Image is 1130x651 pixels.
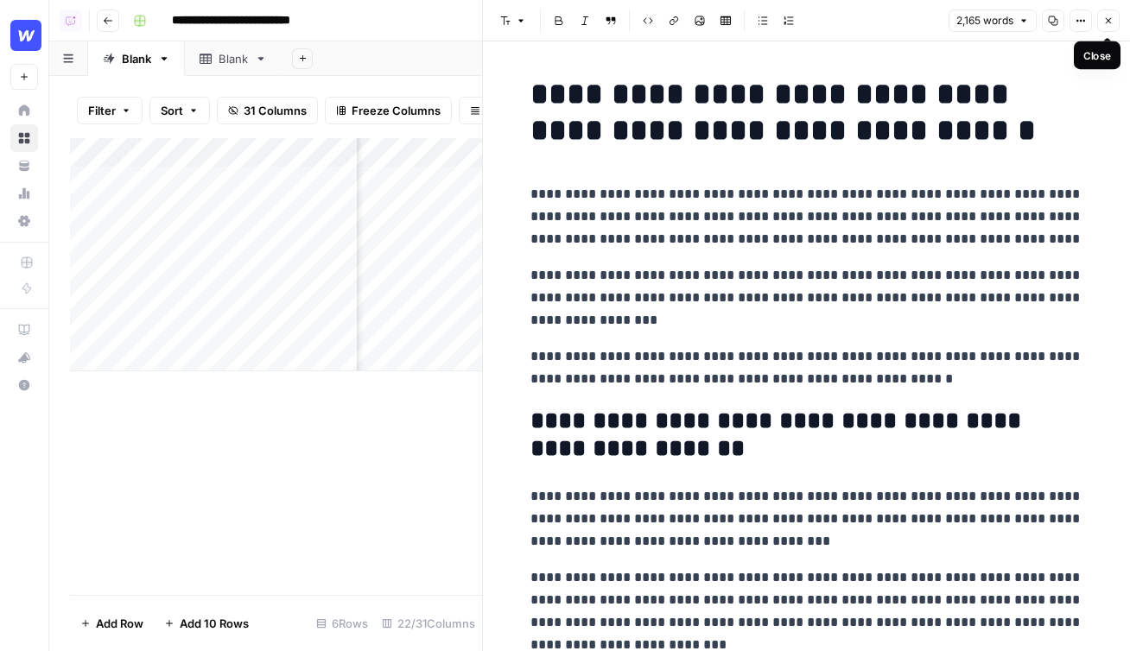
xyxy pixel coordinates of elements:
[10,371,38,399] button: Help + Support
[10,152,38,180] a: Your Data
[10,97,38,124] a: Home
[11,344,37,370] div: What's new?
[10,14,38,57] button: Workspace: Webflow
[244,102,307,119] span: 31 Columns
[10,344,38,371] button: What's new?
[10,207,38,235] a: Settings
[77,97,143,124] button: Filter
[956,13,1013,28] span: 2,165 words
[96,615,143,632] span: Add Row
[1083,47,1111,63] div: Close
[217,97,318,124] button: 31 Columns
[352,102,441,119] span: Freeze Columns
[88,41,185,76] a: Blank
[180,615,249,632] span: Add 10 Rows
[149,97,210,124] button: Sort
[325,97,452,124] button: Freeze Columns
[10,316,38,344] a: AirOps Academy
[88,102,116,119] span: Filter
[10,20,41,51] img: Webflow Logo
[122,50,151,67] div: Blank
[161,102,183,119] span: Sort
[10,124,38,152] a: Browse
[309,610,375,637] div: 6 Rows
[10,180,38,207] a: Usage
[375,610,482,637] div: 22/31 Columns
[949,9,1037,32] button: 2,165 words
[219,50,248,67] div: Blank
[185,41,282,76] a: Blank
[154,610,259,637] button: Add 10 Rows
[70,610,154,637] button: Add Row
